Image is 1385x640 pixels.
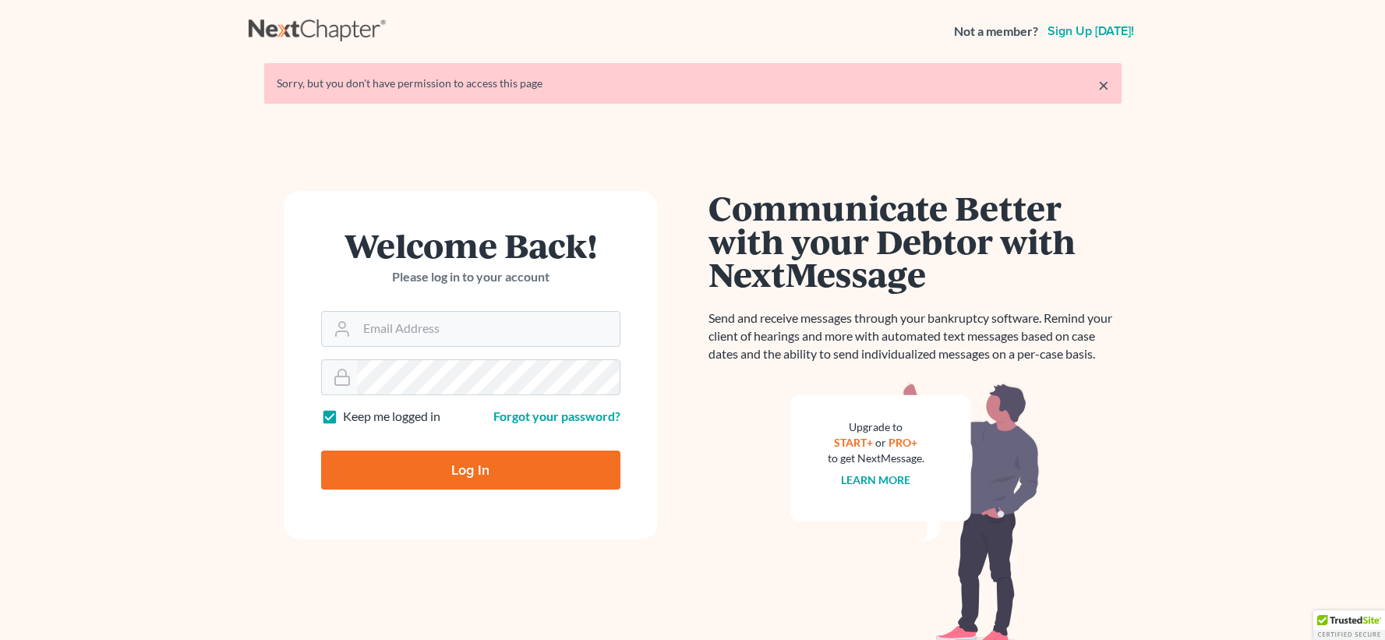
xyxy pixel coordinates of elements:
p: Send and receive messages through your bankruptcy software. Remind your client of hearings and mo... [708,309,1122,363]
div: Upgrade to [828,419,924,435]
input: Email Address [357,312,620,346]
label: Keep me logged in [343,408,440,426]
input: Log In [321,451,620,490]
span: or [875,436,886,449]
a: Learn more [841,473,910,486]
div: TrustedSite Certified [1313,610,1385,640]
a: Forgot your password? [493,408,620,423]
a: START+ [834,436,873,449]
p: Please log in to your account [321,268,620,286]
h1: Communicate Better with your Debtor with NextMessage [708,191,1122,291]
a: Sign up [DATE]! [1044,25,1137,37]
a: PRO+ [889,436,917,449]
div: Sorry, but you don't have permission to access this page [277,76,1109,91]
strong: Not a member? [954,23,1038,41]
div: to get NextMessage. [828,451,924,466]
h1: Welcome Back! [321,228,620,262]
a: × [1098,76,1109,94]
